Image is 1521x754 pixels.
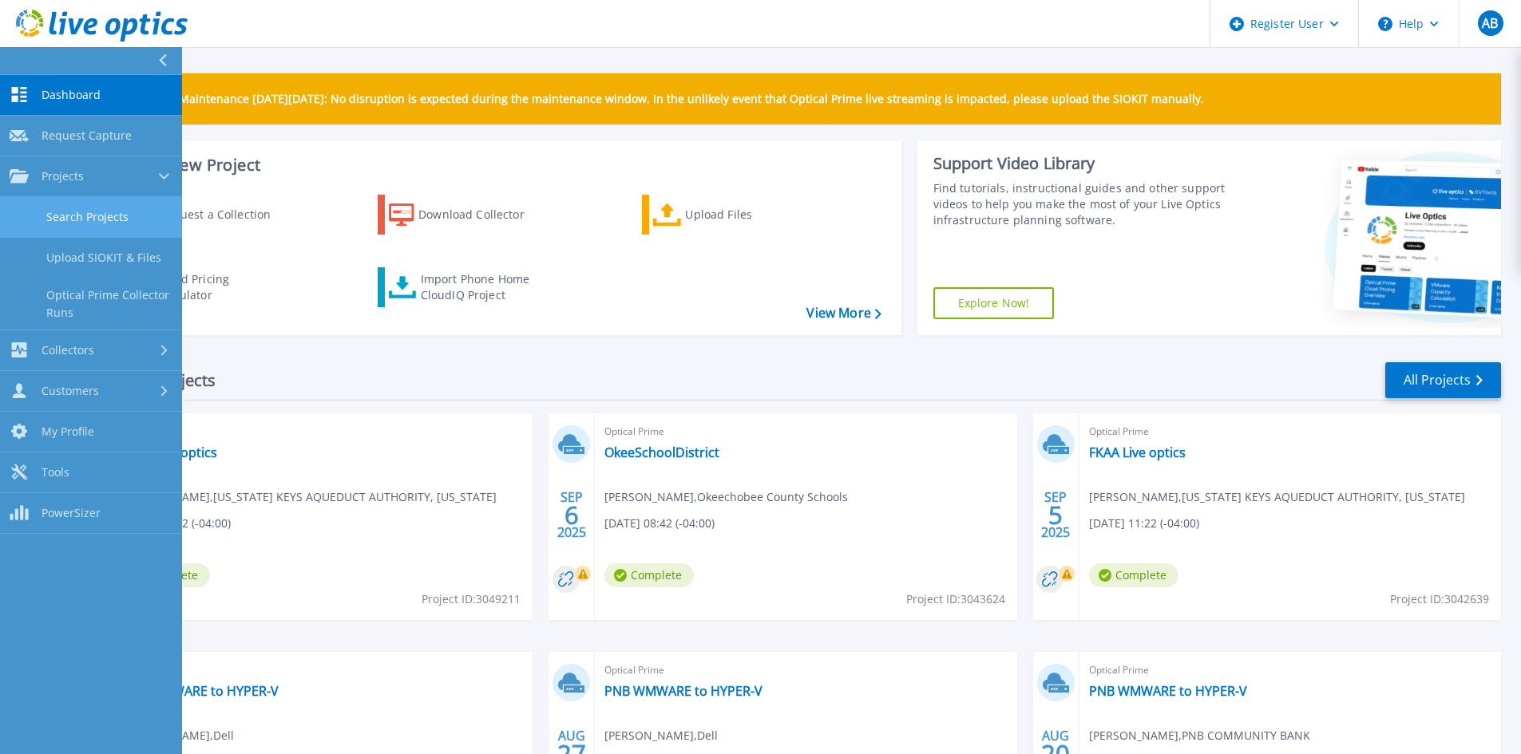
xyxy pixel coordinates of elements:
a: Cloud Pricing Calculator [113,267,291,307]
a: PNB WMWARE to HYPER-V [121,683,279,699]
a: Request a Collection [113,195,291,235]
span: [PERSON_NAME] , PNB COMMUNITY BANK [1089,727,1310,744]
a: Explore Now! [933,287,1055,319]
span: Project ID: 3042639 [1390,590,1489,608]
div: Support Video Library [933,153,1231,174]
span: [DATE] 11:22 (-04:00) [1089,515,1199,532]
span: Project ID: 3043624 [906,590,1005,608]
a: Download Collector [378,195,556,235]
span: Customers [42,384,99,398]
span: Complete [1089,563,1178,587]
span: Optical Prime [1089,423,1491,440]
span: Dashboard [42,88,101,102]
span: Optical Prime [121,661,523,679]
span: My Profile [42,424,94,439]
div: Cloud Pricing Calculator [156,271,284,303]
span: Request Capture [42,128,132,143]
span: Tools [42,465,69,480]
span: Collectors [42,343,94,357]
a: PNB WMWARE to HYPER-V [604,683,762,699]
span: Projects [42,169,84,184]
span: AB [1482,17,1498,30]
span: 5 [1048,508,1063,522]
span: [DATE] 08:42 (-04:00) [604,515,715,532]
span: [PERSON_NAME] , Dell [604,727,718,744]
span: Optical Prime [1089,661,1491,679]
span: [PERSON_NAME] , Okeechobee County Schools [604,488,848,506]
span: Optical Prime [604,661,1007,679]
span: Optical Prime [604,423,1007,440]
div: SEP 2025 [1040,486,1071,544]
a: OkeeSchoolDistrict [604,444,719,460]
div: Import Phone Home CloudIQ Project [421,271,545,303]
div: Find tutorials, instructional guides and other support videos to help you make the most of your L... [933,180,1231,228]
div: Upload Files [685,199,813,231]
p: Scheduled Maintenance [DATE][DATE]: No disruption is expected during the maintenance window. In t... [119,93,1204,105]
div: Request a Collection [159,199,287,231]
a: View More [806,306,881,321]
span: Optical Prime [121,423,523,440]
span: 6 [564,508,579,522]
div: Download Collector [418,199,546,231]
span: Project ID: 3049211 [422,590,521,608]
a: All Projects [1385,362,1501,398]
h3: Start a New Project [113,156,881,174]
a: FKAA Live optics [1089,444,1186,460]
a: PNB WMWARE to HYPER-V [1089,683,1247,699]
span: [PERSON_NAME] , [US_STATE] KEYS AQUEDUCT AUTHORITY, [US_STATE] [121,488,497,506]
span: PowerSizer [42,506,101,520]
span: [PERSON_NAME] , [US_STATE] KEYS AQUEDUCT AUTHORITY, [US_STATE] [1089,488,1465,506]
div: SEP 2025 [557,486,587,544]
span: Complete [604,563,694,587]
a: Upload Files [642,195,820,235]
